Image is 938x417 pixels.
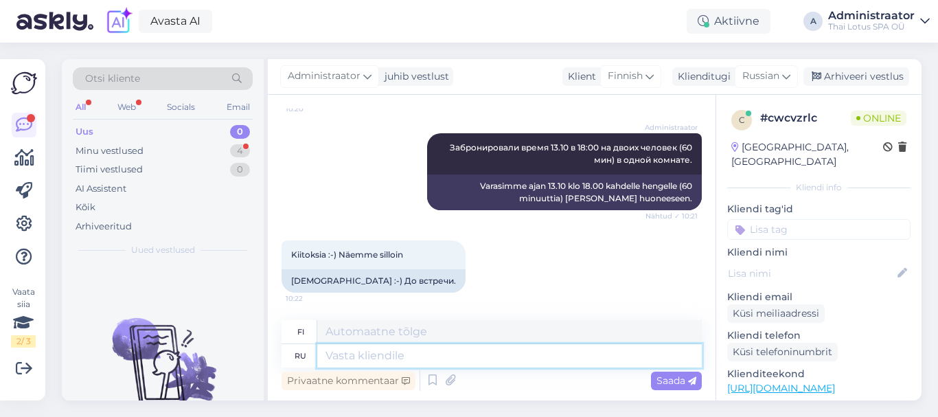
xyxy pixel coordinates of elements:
[164,98,198,116] div: Socials
[727,290,911,304] p: Kliendi email
[656,374,696,387] span: Saada
[230,125,250,139] div: 0
[727,202,911,216] p: Kliendi tag'id
[62,293,264,417] img: No chats
[73,98,89,116] div: All
[427,174,702,210] div: Varasimme ajan 13.10 klo 18.00 kahdelle hengelle (60 minuuttia) [PERSON_NAME] huoneeseen.
[76,201,95,214] div: Kõik
[645,211,698,221] span: Nähtud ✓ 10:21
[828,10,930,32] a: AdministraatorThai Lotus SPA OÜ
[803,12,823,31] div: A
[291,249,403,260] span: Kiitoksia :-) Näemme silloin
[295,344,306,368] div: ru
[727,219,911,240] input: Lisa tag
[851,111,906,126] span: Online
[282,372,415,390] div: Privaatne kommentaar
[727,367,911,381] p: Klienditeekond
[282,269,466,293] div: [DEMOGRAPHIC_DATA] :-) До встречи.
[286,104,337,114] span: 10:20
[727,304,825,323] div: Küsi meiliaadressi
[728,266,895,281] input: Lisa nimi
[727,343,838,361] div: Küsi telefoninumbrit
[139,10,212,33] a: Avasta AI
[379,69,449,84] div: juhib vestlust
[731,140,883,169] div: [GEOGRAPHIC_DATA], [GEOGRAPHIC_DATA]
[224,98,253,116] div: Email
[104,7,133,36] img: explore-ai
[803,67,909,86] div: Arhiveeri vestlus
[672,69,731,84] div: Klienditugi
[76,182,126,196] div: AI Assistent
[11,70,37,96] img: Askly Logo
[11,286,36,348] div: Vaata siia
[727,181,911,194] div: Kliendi info
[727,400,911,412] p: Vaata edasi ...
[828,21,915,32] div: Thai Lotus SPA OÜ
[727,245,911,260] p: Kliendi nimi
[76,220,132,234] div: Arhiveeritud
[645,122,698,133] span: Administraator
[562,69,596,84] div: Klient
[286,293,337,304] span: 10:22
[85,71,140,86] span: Otsi kliente
[297,320,304,343] div: fi
[608,69,643,84] span: Finnish
[230,163,250,177] div: 0
[742,69,779,84] span: Russian
[76,163,143,177] div: Tiimi vestlused
[687,9,770,34] div: Aktiivne
[115,98,139,116] div: Web
[760,110,851,126] div: # cwcvzrlc
[131,244,195,256] span: Uued vestlused
[288,69,361,84] span: Administraator
[727,328,911,343] p: Kliendi telefon
[739,115,745,125] span: c
[230,144,250,158] div: 4
[76,125,93,139] div: Uus
[76,144,144,158] div: Minu vestlused
[11,335,36,348] div: 2 / 3
[727,382,835,394] a: [URL][DOMAIN_NAME]
[828,10,915,21] div: Administraator
[450,142,694,165] span: Забронировали время 13.10 в 18:00 на двоих человек (60 мин) в одной комнате.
